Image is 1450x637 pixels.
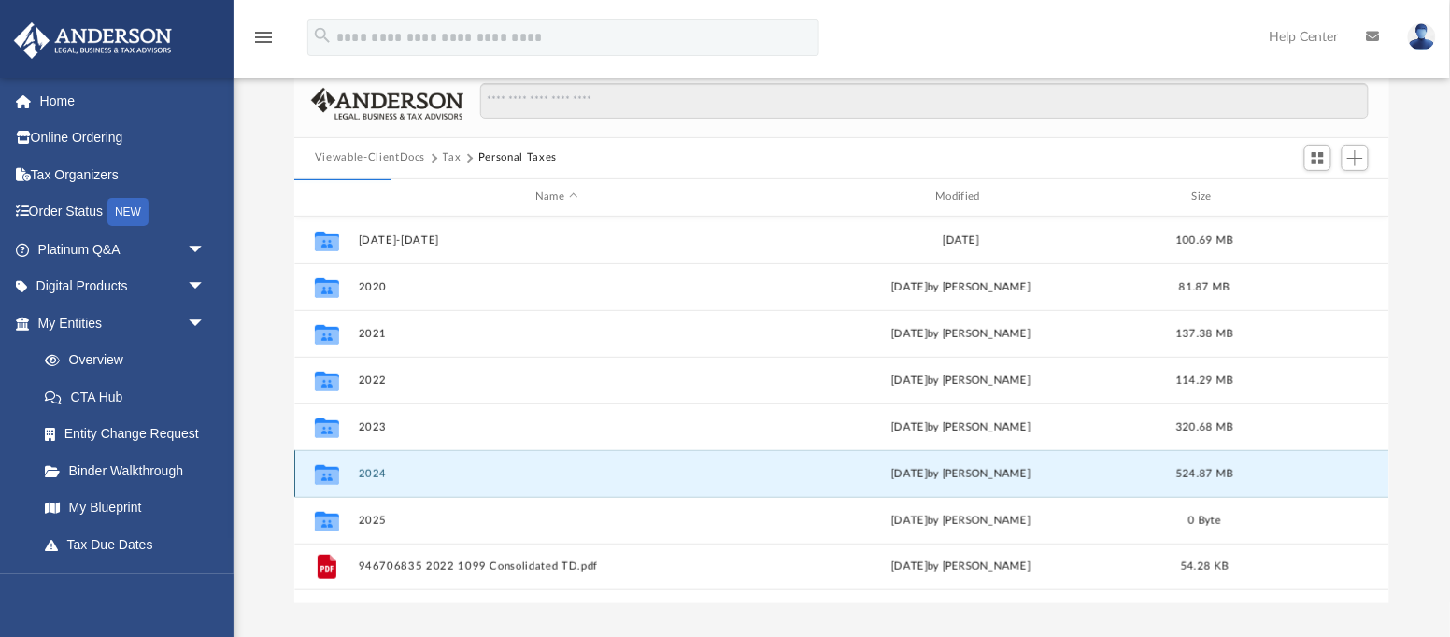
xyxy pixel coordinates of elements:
[478,149,557,166] button: Personal Taxes
[13,156,234,193] a: Tax Organizers
[763,559,1159,575] div: [DATE] by [PERSON_NAME]
[762,189,1159,205] div: Modified
[26,489,224,527] a: My Blueprint
[13,82,234,120] a: Home
[187,304,224,343] span: arrow_drop_down
[294,217,1389,604] div: grid
[303,189,349,205] div: id
[26,416,234,453] a: Entity Change Request
[1408,23,1436,50] img: User Pic
[1176,328,1233,338] span: 137.38 MB
[187,563,224,602] span: arrow_drop_down
[763,278,1159,295] div: [DATE] by [PERSON_NAME]
[1342,145,1370,171] button: Add
[1176,468,1233,478] span: 524.87 MB
[1176,421,1233,432] span: 320.68 MB
[1188,515,1221,525] span: 0 Byte
[1304,145,1332,171] button: Switch to Grid View
[187,231,224,269] span: arrow_drop_down
[1176,234,1233,245] span: 100.69 MB
[13,193,234,232] a: Order StatusNEW
[13,120,234,157] a: Online Ordering
[359,560,755,573] button: 946706835 2022 1099 Consolidated TD.pdf
[359,234,755,247] button: [DATE]-[DATE]
[26,342,234,379] a: Overview
[358,189,755,205] div: Name
[26,452,234,489] a: Binder Walkthrough
[359,421,755,433] button: 2023
[13,563,224,623] a: My [PERSON_NAME] Teamarrow_drop_down
[312,25,333,46] i: search
[26,378,234,416] a: CTA Hub
[763,232,1159,248] div: [DATE]
[107,198,149,226] div: NEW
[252,26,275,49] i: menu
[763,418,1159,435] div: [DATE] by [PERSON_NAME]
[359,468,755,480] button: 2024
[1168,189,1243,205] div: Size
[1180,281,1230,291] span: 81.87 MB
[26,526,234,563] a: Tax Due Dates
[1181,561,1229,572] span: 54.28 KB
[763,465,1159,482] div: [DATE] by [PERSON_NAME]
[763,325,1159,342] div: [DATE] by [PERSON_NAME]
[8,22,178,59] img: Anderson Advisors Platinum Portal
[187,268,224,306] span: arrow_drop_down
[359,375,755,387] button: 2022
[359,328,755,340] button: 2021
[763,372,1159,389] div: [DATE] by [PERSON_NAME]
[1176,375,1233,385] span: 114.29 MB
[252,35,275,49] a: menu
[763,512,1159,529] div: [DATE] by [PERSON_NAME]
[480,83,1369,119] input: Search files and folders
[443,149,462,166] button: Tax
[1250,189,1381,205] div: id
[13,268,234,305] a: Digital Productsarrow_drop_down
[13,304,234,342] a: My Entitiesarrow_drop_down
[315,149,425,166] button: Viewable-ClientDocs
[13,231,234,268] a: Platinum Q&Aarrow_drop_down
[359,515,755,527] button: 2025
[359,281,755,293] button: 2020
